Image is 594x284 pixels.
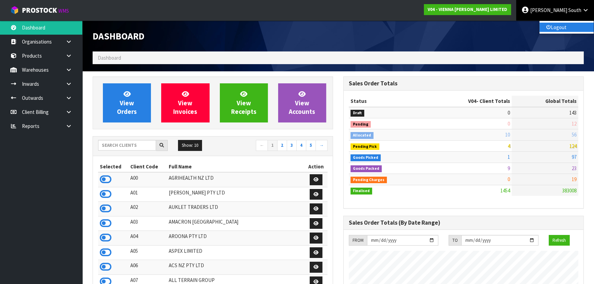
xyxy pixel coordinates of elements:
td: AUKLET TRADERS LTD [167,202,305,216]
button: Refresh [549,235,570,246]
div: TO [449,235,461,246]
span: 19 [572,176,577,182]
th: Client Code [129,161,167,172]
span: 12 [572,120,577,127]
td: A00 [129,172,167,187]
th: Global Totals [512,96,578,107]
td: A01 [129,187,167,202]
span: 10 [505,131,510,138]
span: 4 [508,143,510,149]
span: 124 [569,143,577,149]
span: Allocated [351,132,373,139]
input: Search clients [98,140,156,151]
td: AROONA PTY LTD [167,231,305,246]
span: 143 [569,109,577,116]
a: → [316,140,328,151]
span: 1 [508,154,510,160]
th: Full Name [167,161,305,172]
h3: Sales Order Totals [349,80,578,87]
span: Pending Charges [351,177,387,184]
a: ViewInvoices [161,83,209,122]
a: ViewOrders [103,83,151,122]
span: Pending Pick [351,143,379,150]
span: [PERSON_NAME] [530,7,567,13]
span: Pending [351,121,371,128]
span: 0 [508,109,510,116]
td: [PERSON_NAME] PTY LTD [167,187,305,202]
th: Selected [98,161,129,172]
td: ASPEX LIMITED [167,245,305,260]
nav: Page navigation [218,140,328,152]
span: 97 [572,154,577,160]
td: A04 [129,231,167,246]
span: ProStock [22,6,57,15]
h3: Sales Order Totals (By Date Range) [349,220,578,226]
td: A05 [129,245,167,260]
span: 56 [572,131,577,138]
td: A03 [129,216,167,231]
span: 1454 [500,187,510,194]
span: Dashboard [98,55,121,61]
span: Draft [351,110,364,117]
span: 23 [572,165,577,171]
img: cube-alt.png [10,6,19,14]
span: View Accounts [289,90,315,116]
td: AMACRON [GEOGRAPHIC_DATA] [167,216,305,231]
span: Goods Picked [351,154,381,161]
span: Finalised [351,188,372,194]
a: 1 [268,140,277,151]
a: 4 [296,140,306,151]
span: 9 [508,165,510,171]
td: A06 [129,260,167,275]
th: Action [305,161,328,172]
span: Goods Packed [351,165,382,172]
span: 0 [508,176,510,182]
td: AGRIHEALTH NZ LTD [167,172,305,187]
a: 5 [306,140,316,151]
td: ACS NZ PTY LTD [167,260,305,275]
a: V04 - VIENNA [PERSON_NAME] LIMITED [424,4,511,15]
span: Dashboard [93,30,144,42]
span: 383008 [562,187,577,194]
th: - Client Totals [425,96,512,107]
span: View Invoices [173,90,197,116]
a: 3 [287,140,297,151]
a: ViewAccounts [278,83,326,122]
a: ViewReceipts [220,83,268,122]
span: South [568,7,581,13]
span: View Receipts [231,90,257,116]
a: 2 [277,140,287,151]
a: ← [256,140,268,151]
strong: V04 - VIENNA [PERSON_NAME] LIMITED [428,7,507,12]
span: V04 [468,98,476,104]
td: A02 [129,202,167,216]
button: Show: 10 [178,140,202,151]
span: View Orders [117,90,137,116]
th: Status [349,96,425,107]
small: WMS [58,8,69,14]
span: 0 [508,120,510,127]
a: Logout [539,23,594,32]
div: FROM [349,235,367,246]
